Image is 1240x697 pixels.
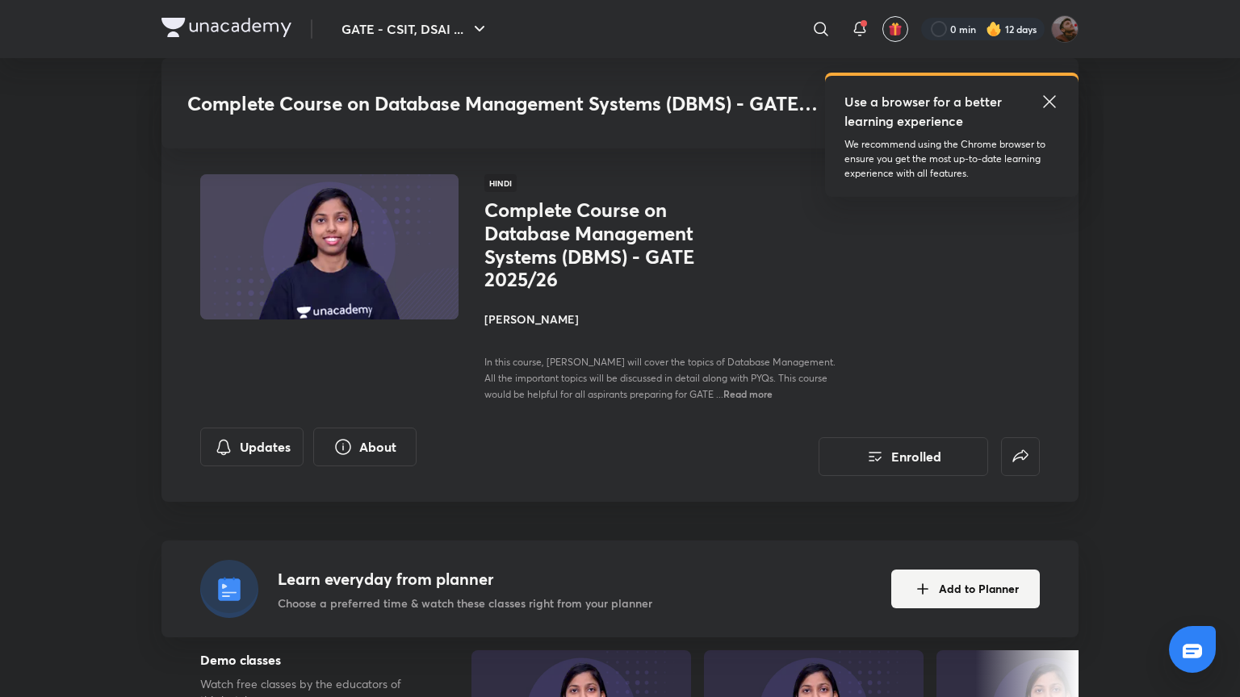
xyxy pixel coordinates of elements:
button: false [1001,437,1040,476]
h5: Use a browser for a better learning experience [844,92,1005,131]
button: GATE - CSIT, DSAI ... [332,13,499,45]
button: Updates [200,428,304,466]
button: Add to Planner [891,570,1040,608]
img: Suryansh Singh [1051,15,1079,43]
button: About [313,428,417,466]
span: Hindi [484,174,517,192]
h4: Learn everyday from planner [278,567,652,591]
span: Read more [723,387,773,400]
span: In this course, [PERSON_NAME] will cover the topics of Database Management. All the important top... [484,356,836,400]
img: streak [986,21,1002,37]
p: Choose a preferred time & watch these classes right from your planner [278,595,652,611]
h5: Demo classes [200,650,420,670]
p: We recommend using the Chrome browser to ensure you get the most up-to-date learning experience w... [844,137,1059,181]
h4: [PERSON_NAME] [484,311,846,328]
h3: Complete Course on Database Management Systems (DBMS) - GATE 2025/26 [187,92,819,115]
a: Company Logo [161,18,291,41]
h1: Complete Course on Database Management Systems (DBMS) - GATE 2025/26 [484,198,748,291]
img: Company Logo [161,18,291,37]
button: avatar [882,16,908,42]
button: Enrolled [819,437,988,476]
img: avatar [888,22,903,36]
img: Thumbnail [198,173,461,321]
